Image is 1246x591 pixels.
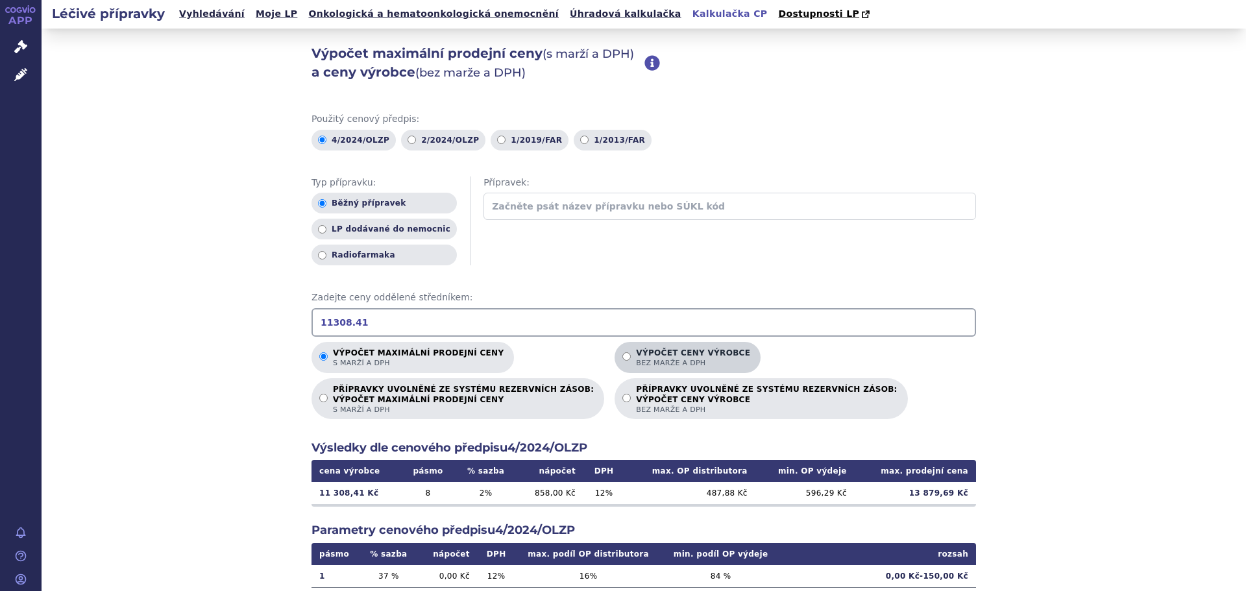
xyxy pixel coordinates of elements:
[483,176,976,189] span: Přípravek:
[311,245,457,265] label: Radiofarmaka
[455,482,517,504] td: 2 %
[360,543,417,565] th: % sazba
[636,394,897,405] strong: VÝPOČET CENY VÝROBCE
[780,543,976,565] th: rozsah
[491,130,568,151] label: 1/2019/FAR
[311,130,396,151] label: 4/2024/OLZP
[583,460,624,482] th: DPH
[755,460,855,482] th: min. OP výdeje
[311,565,360,588] td: 1
[252,5,301,23] a: Moje LP
[515,565,661,588] td: 16 %
[318,199,326,208] input: Běžný přípravek
[311,44,644,82] h2: Výpočet maximální prodejní ceny a ceny výrobce
[318,251,326,259] input: Radiofarmaka
[401,482,455,504] td: 8
[543,47,634,61] span: (s marží a DPH)
[780,565,976,588] td: 0,00 Kč - 150,00 Kč
[517,460,583,482] th: nápočet
[478,543,515,565] th: DPH
[636,358,750,368] span: bez marže a DPH
[662,543,780,565] th: min. podíl OP výdeje
[311,440,976,456] h2: Výsledky dle cenového předpisu 4/2024/OLZP
[311,291,976,304] span: Zadejte ceny oddělené středníkem:
[311,219,457,239] label: LP dodávané do nemocnic
[311,113,976,126] span: Použitý cenový předpis:
[333,358,504,368] span: s marží a DPH
[636,348,750,368] p: Výpočet ceny výrobce
[333,394,594,405] strong: VÝPOČET MAXIMÁLNÍ PRODEJNÍ CENY
[517,482,583,504] td: 858,00 Kč
[636,405,897,415] span: bez marže a DPH
[318,136,326,144] input: 4/2024/OLZP
[662,565,780,588] td: 84 %
[415,66,526,80] span: (bez marže a DPH)
[333,385,594,415] p: PŘÍPRAVKY UVOLNĚNÉ ZE SYSTÉMU REZERVNÍCH ZÁSOB:
[360,565,417,588] td: 37 %
[497,136,506,144] input: 1/2019/FAR
[318,225,326,234] input: LP dodávané do nemocnic
[583,482,624,504] td: 12 %
[408,136,416,144] input: 2/2024/OLZP
[689,5,772,23] a: Kalkulačka CP
[311,176,457,189] span: Typ přípravku:
[483,193,976,220] input: Začněte psát název přípravku nebo SÚKL kód
[311,522,976,538] h2: Parametry cenového předpisu 4/2024/OLZP
[636,385,897,415] p: PŘÍPRAVKY UVOLNĚNÉ ZE SYSTÉMU REZERVNÍCH ZÁSOB:
[855,482,976,504] td: 13 879,69 Kč
[855,460,976,482] th: max. prodejní cena
[774,5,876,23] a: Dostupnosti LP
[311,308,976,337] input: Zadejte ceny oddělené středníkem
[778,8,859,19] span: Dostupnosti LP
[417,543,477,565] th: nápočet
[333,348,504,368] p: Výpočet maximální prodejní ceny
[622,394,631,402] input: PŘÍPRAVKY UVOLNĚNÉ ZE SYSTÉMU REZERVNÍCH ZÁSOB:VÝPOČET CENY VÝROBCEbez marže a DPH
[311,543,360,565] th: pásmo
[311,482,401,504] td: 11 308,41 Kč
[42,5,175,23] h2: Léčivé přípravky
[455,460,517,482] th: % sazba
[311,460,401,482] th: cena výrobce
[401,460,455,482] th: pásmo
[624,482,755,504] td: 487,88 Kč
[478,565,515,588] td: 12 %
[574,130,652,151] label: 1/2013/FAR
[624,460,755,482] th: max. OP distributora
[417,565,477,588] td: 0,00 Kč
[580,136,589,144] input: 1/2013/FAR
[515,543,661,565] th: max. podíl OP distributora
[319,394,328,402] input: PŘÍPRAVKY UVOLNĚNÉ ZE SYSTÉMU REZERVNÍCH ZÁSOB:VÝPOČET MAXIMÁLNÍ PRODEJNÍ CENYs marží a DPH
[622,352,631,361] input: Výpočet ceny výrobcebez marže a DPH
[311,193,457,213] label: Běžný přípravek
[304,5,563,23] a: Onkologická a hematoonkologická onemocnění
[566,5,685,23] a: Úhradová kalkulačka
[319,352,328,361] input: Výpočet maximální prodejní cenys marží a DPH
[401,130,485,151] label: 2/2024/OLZP
[175,5,249,23] a: Vyhledávání
[755,482,855,504] td: 596,29 Kč
[333,405,594,415] span: s marží a DPH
